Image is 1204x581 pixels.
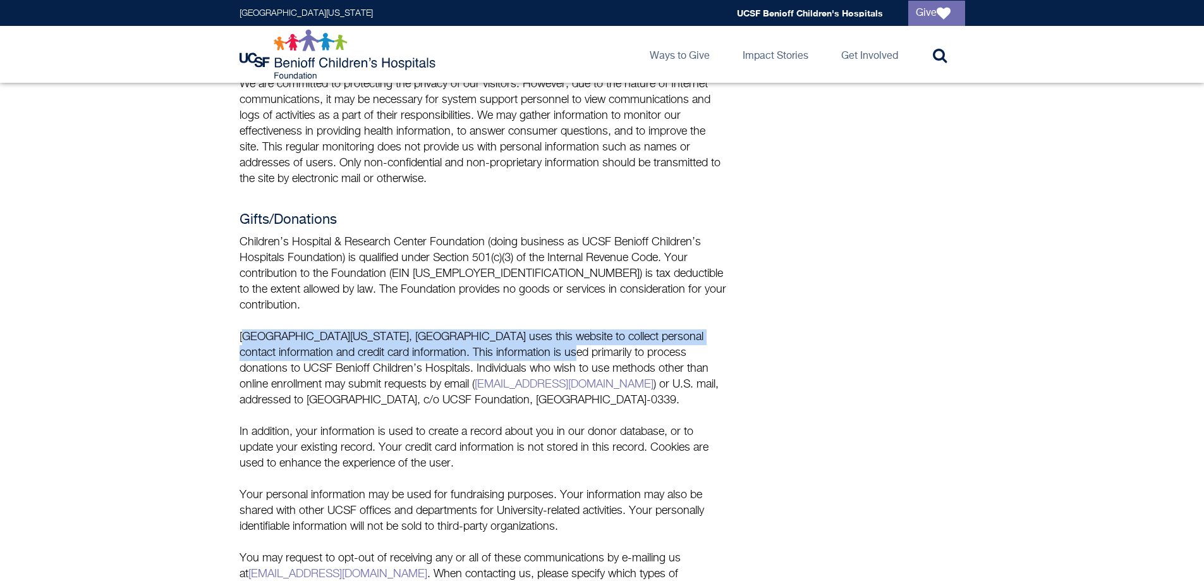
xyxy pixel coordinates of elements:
p: In addition, your information is used to create a record about you in our donor database, or to u... [240,424,726,472]
a: Get Involved [831,26,908,83]
a: [EMAIL_ADDRESS][DOMAIN_NAME] [248,568,427,580]
p: Children’s Hospital & Research Center Foundation (doing business as UCSF Benioff Children’s Hospi... [240,235,726,314]
a: Ways to Give [640,26,720,83]
p: Your personal information may be used for fundraising purposes. Your information may also be shar... [240,487,726,535]
p: We are committed to protecting the privacy of our visitors. However, due to the nature of Interne... [240,76,726,187]
a: Give [908,1,965,26]
h4: Gifts/Donations [240,212,726,228]
a: [EMAIL_ADDRESS][DOMAIN_NAME] [475,379,654,390]
img: Logo for UCSF Benioff Children's Hospitals Foundation [240,29,439,80]
p: [GEOGRAPHIC_DATA][US_STATE], [GEOGRAPHIC_DATA] uses this website to collect personal contact info... [240,329,726,408]
a: Impact Stories [733,26,818,83]
a: UCSF Benioff Children's Hospitals [737,8,883,18]
a: [GEOGRAPHIC_DATA][US_STATE] [240,9,373,18]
